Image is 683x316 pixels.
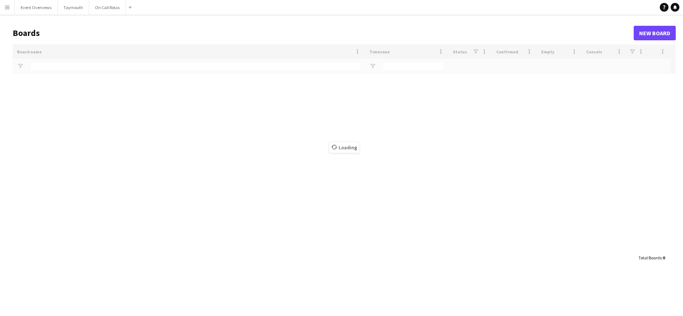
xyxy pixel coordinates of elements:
a: New Board [634,26,676,40]
span: Total Boards [638,255,662,260]
span: Loading [329,142,359,153]
button: Taymouth [58,0,89,15]
button: Event Overviews [15,0,58,15]
button: On Call Rotas [89,0,126,15]
div: : [638,251,665,265]
h1: Boards [13,28,634,39]
span: 0 [663,255,665,260]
